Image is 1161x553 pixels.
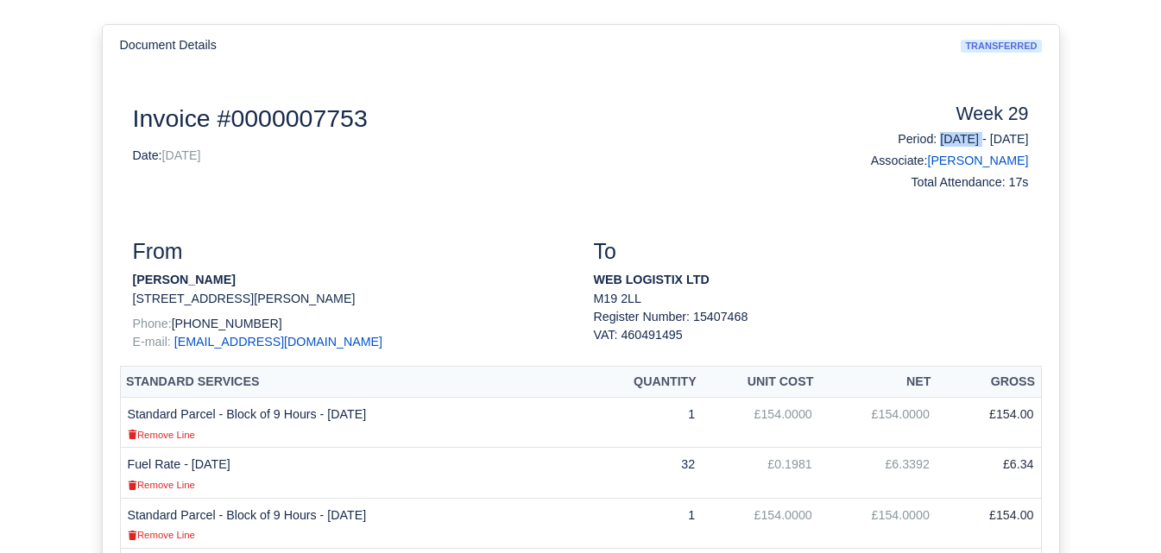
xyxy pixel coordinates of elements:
iframe: Chat Widget [1075,470,1161,553]
strong: [PERSON_NAME] [133,273,236,286]
th: Net [819,366,937,398]
a: [PERSON_NAME] [927,154,1028,167]
small: Remove Line [128,430,195,440]
span: E-mail: [133,335,171,349]
p: [STREET_ADDRESS][PERSON_NAME] [133,290,568,308]
td: £154.0000 [702,498,819,548]
h4: Week 29 [824,104,1029,126]
h3: To [594,239,1029,265]
td: £154.00 [937,398,1041,448]
h6: Document Details [120,38,217,53]
p: [PHONE_NUMBER] [133,315,568,333]
a: Remove Line [128,427,195,441]
h2: Invoice #0000007753 [133,104,798,133]
td: £0.1981 [702,448,819,498]
th: Gross [937,366,1041,398]
span: Phone: [133,317,172,330]
td: £154.00 [937,498,1041,548]
td: £6.34 [937,448,1041,498]
p: Date: [133,147,798,165]
a: Remove Line [128,527,195,541]
td: 1 [590,398,703,448]
td: £6.3392 [819,448,937,498]
td: Standard Parcel - Block of 9 Hours - [DATE] [120,398,590,448]
span: [DATE] [162,148,201,162]
th: Standard Services [120,366,590,398]
th: Unit Cost [702,366,819,398]
p: M19 2LL [594,290,1029,308]
td: £154.0000 [819,398,937,448]
h6: Associate: [824,154,1029,168]
td: £154.0000 [819,498,937,548]
div: VAT: 460491495 [594,326,1029,344]
td: 1 [590,498,703,548]
td: 32 [590,448,703,498]
h6: Total Attendance: 17s [824,175,1029,190]
strong: WEB LOGISTIX LTD [594,273,710,286]
div: Register Number: 15407468 [581,308,1042,345]
a: [EMAIL_ADDRESS][DOMAIN_NAME] [174,335,382,349]
span: transferred [961,40,1041,53]
small: Remove Line [128,480,195,490]
h6: Period: [DATE] - [DATE] [824,132,1029,147]
td: £154.0000 [702,398,819,448]
td: Standard Parcel - Block of 9 Hours - [DATE] [120,498,590,548]
h3: From [133,239,568,265]
small: Remove Line [128,530,195,540]
a: Remove Line [128,477,195,491]
th: Quantity [590,366,703,398]
td: Fuel Rate - [DATE] [120,448,590,498]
